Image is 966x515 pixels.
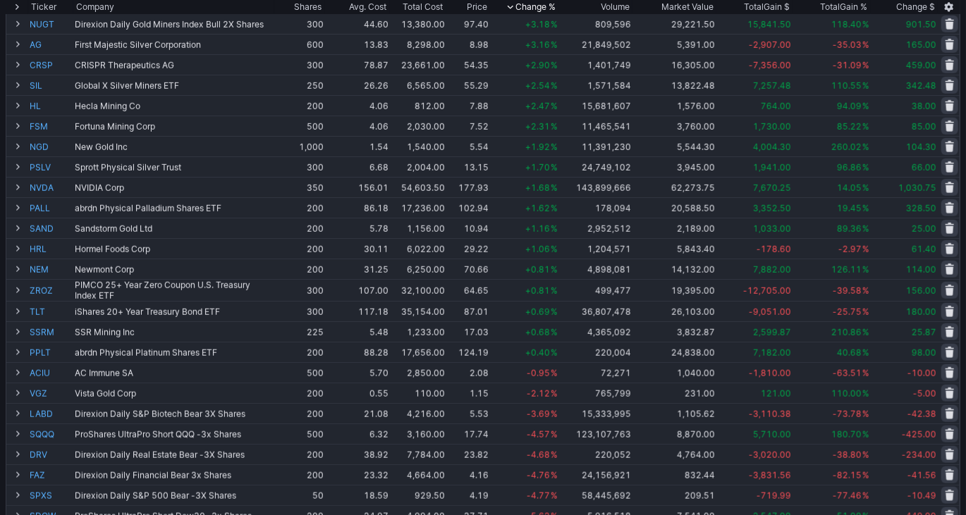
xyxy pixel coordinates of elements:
span: 85.22 [837,121,862,132]
td: 200 [274,218,325,238]
td: 31.25 [325,259,390,279]
td: 24,749,102 [559,156,632,177]
span: +1.92 [525,142,550,152]
a: SAND [30,218,72,238]
td: 2.08 [446,362,490,383]
span: 328.50 [906,203,936,213]
td: 0.55 [325,383,390,403]
span: -25.75 [833,306,862,317]
td: 54.35 [446,54,490,75]
td: 7.88 [446,95,490,116]
span: +0.81 [525,285,550,296]
span: 104.30 [906,142,936,152]
td: 177.93 [446,177,490,197]
span: % [551,388,558,399]
td: 812.00 [390,95,446,116]
td: 2,189.00 [632,218,716,238]
a: ACIU [30,363,72,383]
span: -178.60 [757,244,791,254]
span: -9,051.00 [749,306,791,317]
td: 72,271 [559,362,632,383]
span: 94.09 [837,101,862,111]
td: 102.94 [446,197,490,218]
span: 1,730.00 [753,121,791,132]
span: % [551,285,558,296]
span: % [551,368,558,378]
span: 156.00 [906,285,936,296]
td: 2,952,512 [559,218,632,238]
td: 200 [274,197,325,218]
span: % [862,162,869,173]
td: 19,395.00 [632,279,716,301]
span: % [551,223,558,234]
td: 1,401,749 [559,54,632,75]
td: 1,105.62 [632,403,716,423]
span: 121.00 [761,388,791,399]
div: Direxion Daily S&P Biotech Bear 3X Shares [75,409,273,419]
span: 96.86 [837,162,862,173]
div: AC Immune SA [75,368,273,378]
span: 25.00 [912,223,936,234]
a: PALL [30,198,72,218]
td: 2,004.00 [390,156,446,177]
span: +3.18 [525,19,550,30]
span: % [551,80,558,91]
td: 97.40 [446,13,490,34]
span: +1.62 [525,203,550,213]
div: SSR Mining Inc [75,327,273,337]
td: 178,094 [559,197,632,218]
span: +1.70 [525,162,550,173]
span: % [551,244,558,254]
span: 14.05 [837,182,862,193]
a: NUGT [30,14,72,34]
span: 38.00 [912,101,936,111]
td: 123,107,763 [559,423,632,444]
td: 250 [274,75,325,95]
a: VGZ [30,383,72,403]
span: +0.40 [525,347,550,358]
td: 1,571,584 [559,75,632,95]
span: % [862,327,869,337]
td: 220,004 [559,342,632,362]
td: 143,899,666 [559,177,632,197]
div: Vista Gold Corp [75,388,273,399]
span: -2.12 [527,388,550,399]
td: 499,477 [559,279,632,301]
td: 21,849,502 [559,34,632,54]
span: 110.55 [831,80,862,91]
td: 117.18 [325,301,390,321]
span: +0.69 [525,306,550,317]
a: HRL [30,239,72,259]
td: 17.03 [446,321,490,342]
span: 19.45 [837,203,862,213]
div: Sandstorm Gold Ltd [75,223,273,234]
span: 210.86 [831,327,862,337]
span: -31.09 [833,60,862,70]
span: -63.51 [833,368,862,378]
span: -42.38 [907,409,936,419]
td: 225 [274,321,325,342]
span: -5.00 [913,388,936,399]
span: % [551,409,558,419]
span: 180.70 [831,429,862,440]
td: 1.15 [446,383,490,403]
span: +0.68 [525,327,550,337]
span: 3,352.50 [753,203,791,213]
td: 10.94 [446,218,490,238]
span: % [551,203,558,213]
td: 5,544.30 [632,136,716,156]
a: PPLT [30,342,72,362]
td: 11,391,230 [559,136,632,156]
td: 200 [274,342,325,362]
span: 180.00 [906,306,936,317]
td: 300 [274,301,325,321]
span: % [862,429,869,440]
span: 66.00 [912,162,936,173]
td: 88.28 [325,342,390,362]
span: +1.16 [525,223,550,234]
span: 15,841.50 [747,19,791,30]
span: +2.47 [525,101,550,111]
td: 13.83 [325,34,390,54]
span: 5,710.00 [753,429,791,440]
td: 21.08 [325,403,390,423]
